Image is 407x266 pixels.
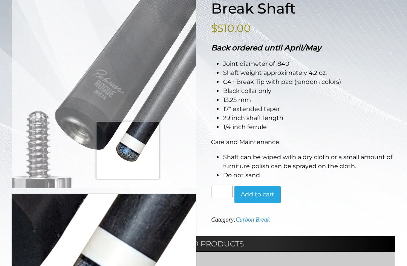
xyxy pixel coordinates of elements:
[211,22,217,35] span: $
[211,22,251,35] bdi: 510.00
[223,171,395,180] li: Do not sand
[223,105,395,114] li: 17″ extended taper
[223,59,395,68] li: Joint diameter of .840″
[223,87,395,96] li: Black collar only
[211,186,233,197] input: Product quantity
[236,216,270,223] a: Carbon Break
[223,114,395,123] li: 29 inch shaft length
[234,186,281,203] button: Add to cart
[12,236,395,251] h2: Related products
[211,216,269,223] span: Category:
[223,78,395,87] li: C4+ Break Tip with pad (random colors)
[223,123,395,132] li: 1/4 inch ferrule
[223,153,395,171] li: Shaft can be wiped with a dry cloth or a small amount of furniture polish can be sprayed on the c...
[211,43,321,52] strong: Back ordered until April/May
[211,138,395,147] p: Care and Maintenance:
[223,96,395,105] li: 13.25 mm
[223,68,395,78] li: Shaft weight approximately 4.2 oz.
